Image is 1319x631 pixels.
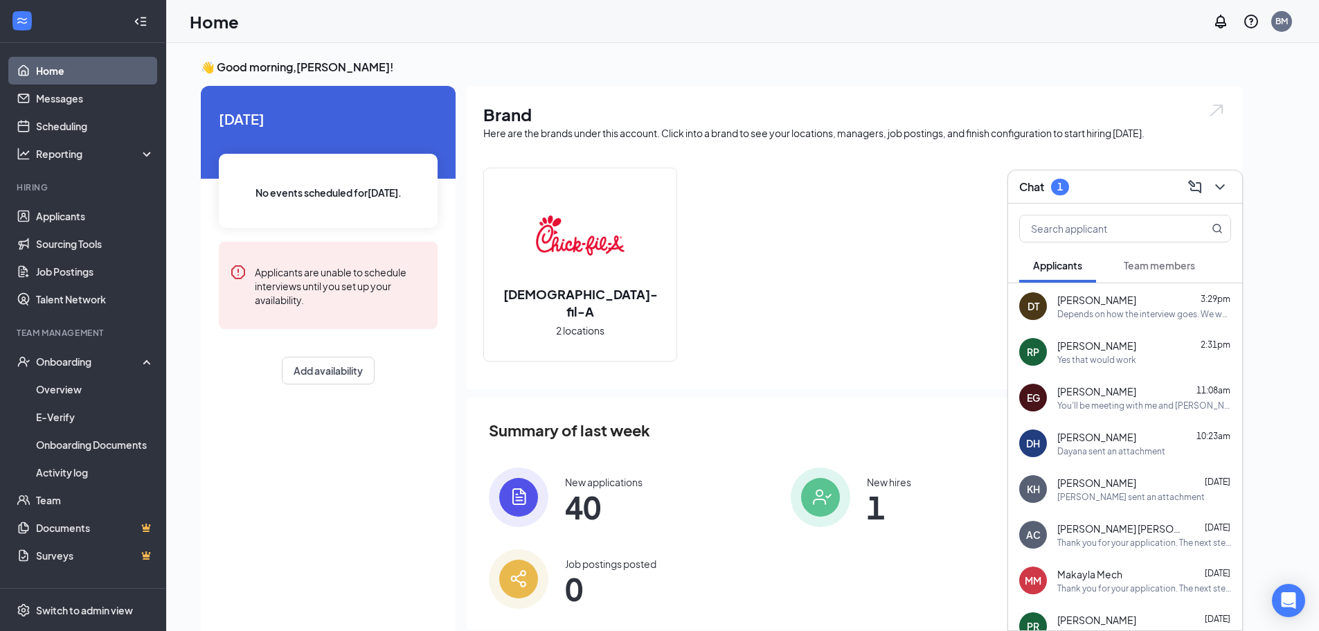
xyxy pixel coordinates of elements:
[36,486,154,514] a: Team
[36,147,155,161] div: Reporting
[556,323,604,338] span: 2 locations
[1028,299,1039,313] div: DT
[190,10,239,33] h1: Home
[1057,430,1136,444] span: [PERSON_NAME]
[36,112,154,140] a: Scheduling
[1201,339,1230,350] span: 2:31pm
[201,60,1242,75] h3: 👋 Good morning, [PERSON_NAME] !
[1205,477,1230,487] span: [DATE]
[36,375,154,403] a: Overview
[17,355,30,368] svg: UserCheck
[1212,13,1229,30] svg: Notifications
[36,403,154,431] a: E-Verify
[1057,583,1231,594] div: Thank you for your application. The next step in the application process is to record a 2 minute ...
[1243,13,1259,30] svg: QuestionInfo
[282,357,375,384] button: Add availability
[1057,613,1136,627] span: [PERSON_NAME]
[1057,537,1231,549] div: Thank you for your application. The next step in the application process is to record a 2 minute ...
[1025,574,1041,587] div: MM
[36,542,154,569] a: SurveysCrown
[489,418,650,443] span: Summary of last week
[1057,445,1165,457] div: Dayana sent an attachment
[1208,103,1226,118] img: open.6027fd2a22e1237b5b06.svg
[867,475,911,489] div: New hires
[1019,179,1044,195] h3: Chat
[36,57,154,85] a: Home
[219,108,438,130] span: [DATE]
[536,191,625,280] img: Chick-fil-A
[1212,179,1228,195] svg: ChevronDown
[1020,215,1184,242] input: Search applicant
[1057,491,1205,503] div: [PERSON_NAME] sent an attachment
[1027,345,1039,359] div: RP
[1033,259,1082,272] span: Applicants
[1124,259,1195,272] span: Team members
[1057,308,1231,320] div: Depends on how the interview goes. We want to make sure if we bring you on to the team it’s in a ...
[565,576,656,601] span: 0
[36,514,154,542] a: DocumentsCrown
[791,468,850,527] img: icon
[483,103,1226,126] h1: Brand
[1275,15,1288,27] div: BM
[1196,385,1230,396] span: 11:08am
[36,355,143,368] div: Onboarding
[36,258,154,285] a: Job Postings
[1272,584,1305,617] div: Open Intercom Messenger
[565,475,643,489] div: New applications
[255,264,427,307] div: Applicants are unable to schedule interviews until you set up your availability.
[1027,391,1040,405] div: EG
[483,126,1226,140] div: Here are the brands under this account. Click into a brand to see your locations, managers, job p...
[17,327,152,339] div: Team Management
[1057,339,1136,353] span: [PERSON_NAME]
[1209,176,1231,198] button: ChevronDown
[1057,384,1136,398] span: [PERSON_NAME]
[489,468,548,527] img: icon
[17,147,30,161] svg: Analysis
[1196,431,1230,441] span: 10:23am
[489,549,548,609] img: icon
[1184,176,1206,198] button: ComposeMessage
[1026,436,1040,450] div: DH
[36,431,154,459] a: Onboarding Documents
[36,85,154,112] a: Messages
[36,603,133,617] div: Switch to admin view
[1201,294,1230,304] span: 3:29pm
[565,495,643,519] span: 40
[1187,179,1203,195] svg: ComposeMessage
[230,264,246,281] svg: Error
[1057,400,1231,411] div: You'll be meeting with me and [PERSON_NAME], the Director of Operations at our [GEOGRAPHIC_DATA] ...
[867,495,911,519] span: 1
[1057,354,1136,366] div: Yes that would work
[17,181,152,193] div: Hiring
[1205,568,1230,578] span: [DATE]
[36,285,154,313] a: Talent Network
[1212,223,1223,234] svg: MagnifyingGlass
[1057,476,1136,490] span: [PERSON_NAME]
[1205,522,1230,533] span: [DATE]
[36,459,154,486] a: Activity log
[15,14,29,28] svg: WorkstreamLogo
[134,15,147,28] svg: Collapse
[565,557,656,571] div: Job postings posted
[36,202,154,230] a: Applicants
[1027,482,1040,496] div: KH
[17,603,30,617] svg: Settings
[1057,181,1063,193] div: 1
[1057,522,1182,535] span: [PERSON_NAME] [PERSON_NAME]
[1057,293,1136,307] span: [PERSON_NAME]
[1205,614,1230,624] span: [DATE]
[255,185,402,200] span: No events scheduled for [DATE] .
[484,285,676,320] h2: [DEMOGRAPHIC_DATA]-fil-A
[1026,528,1041,542] div: AC
[36,230,154,258] a: Sourcing Tools
[1057,567,1122,581] span: Makayla Mech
